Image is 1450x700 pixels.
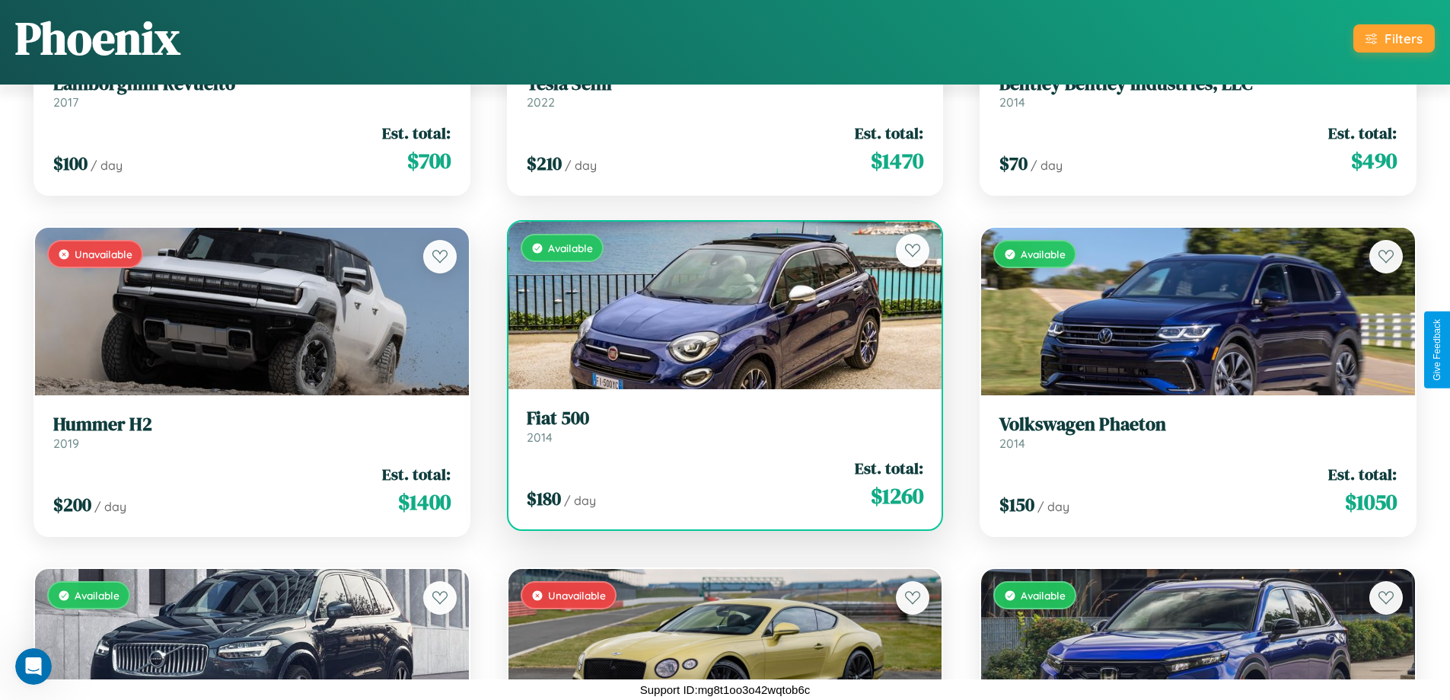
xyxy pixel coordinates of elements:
[1432,319,1442,381] div: Give Feedback
[999,73,1397,95] h3: Bentley Bentley Industries, LLC
[1385,30,1423,46] div: Filters
[1031,158,1063,173] span: / day
[1328,463,1397,485] span: Est. total:
[855,122,923,144] span: Est. total:
[53,492,91,517] span: $ 200
[1037,499,1069,514] span: / day
[527,151,562,176] span: $ 210
[527,408,924,445] a: Fiat 5002014
[999,414,1397,451] a: Volkswagen Phaeton2014
[1345,487,1397,517] span: $ 1050
[407,145,451,176] span: $ 700
[53,94,78,110] span: 2017
[1351,145,1397,176] span: $ 490
[999,436,1025,451] span: 2014
[91,158,123,173] span: / day
[527,408,924,430] h3: Fiat 500
[1353,24,1435,53] button: Filters
[999,151,1028,176] span: $ 70
[53,414,451,451] a: Hummer H22019
[1021,589,1066,602] span: Available
[75,248,132,261] span: Unavailable
[871,481,923,511] span: $ 1260
[53,73,451,110] a: Lamborghini Revuelto2017
[1328,122,1397,144] span: Est. total:
[564,493,596,508] span: / day
[871,145,923,176] span: $ 1470
[15,7,180,69] h1: Phoenix
[548,589,606,602] span: Unavailable
[548,241,593,254] span: Available
[640,679,811,700] p: Support ID: mg8t1oo3o42wqtob6c
[382,122,451,144] span: Est. total:
[565,158,597,173] span: / day
[999,73,1397,110] a: Bentley Bentley Industries, LLC2014
[53,436,79,451] span: 2019
[999,414,1397,436] h3: Volkswagen Phaeton
[999,94,1025,110] span: 2014
[999,492,1034,517] span: $ 150
[527,486,561,511] span: $ 180
[382,463,451,485] span: Est. total:
[398,487,451,517] span: $ 1400
[527,73,924,110] a: Tesla Semi2022
[855,457,923,479] span: Est. total:
[53,151,88,176] span: $ 100
[15,648,52,685] iframe: Intercom live chat
[94,499,126,514] span: / day
[75,589,120,602] span: Available
[527,94,555,110] span: 2022
[527,430,553,445] span: 2014
[53,414,451,436] h3: Hummer H2
[1021,248,1066,261] span: Available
